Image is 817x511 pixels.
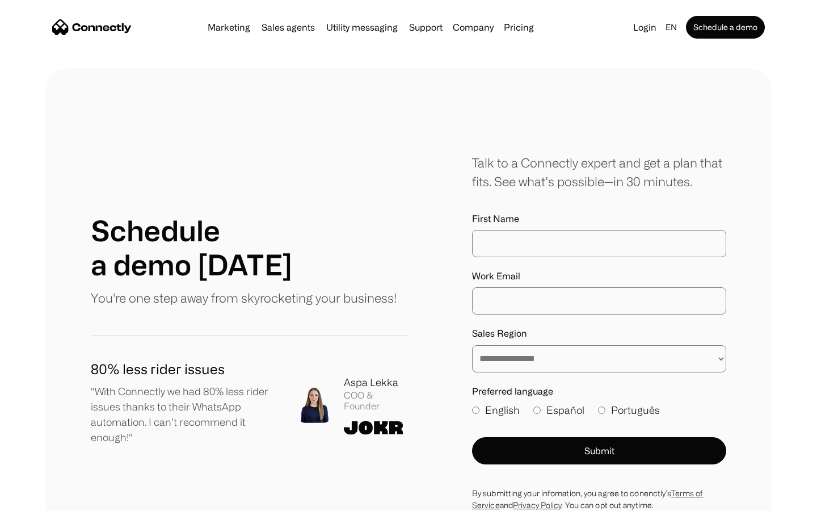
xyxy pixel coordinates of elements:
a: Login [629,19,661,35]
button: Submit [472,437,726,464]
label: Español [533,403,584,418]
input: Português [598,407,605,414]
label: Português [598,403,660,418]
label: English [472,403,520,418]
div: COO & Founder [344,390,408,412]
a: Sales agents [257,23,319,32]
div: By submitting your infomation, you agree to conenctly’s and . You can opt out anytime. [472,487,726,511]
div: Aspa Lekka [344,375,408,390]
p: "With Connectly we had 80% less rider issues thanks to their WhatsApp automation. I can't recomme... [91,384,278,445]
input: Español [533,407,541,414]
a: Marketing [203,23,255,32]
div: en [666,19,677,35]
div: Company [453,19,494,35]
a: Support [405,23,447,32]
a: Terms of Service [472,489,703,509]
label: First Name [472,213,726,224]
label: Preferred language [472,386,726,397]
a: Privacy Policy [513,501,561,509]
h1: 80% less rider issues [91,359,278,379]
aside: Language selected: English [11,490,68,507]
ul: Language list [23,491,68,507]
p: You're one step away from skyrocketing your business! [91,288,397,307]
div: Talk to a Connectly expert and get a plan that fits. See what’s possible—in 30 minutes. [472,153,726,191]
input: English [472,407,479,414]
a: Schedule a demo [686,16,765,39]
label: Work Email [472,271,726,282]
h1: Schedule a demo [DATE] [91,213,292,282]
a: Pricing [499,23,538,32]
a: Utility messaging [322,23,402,32]
label: Sales Region [472,328,726,339]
